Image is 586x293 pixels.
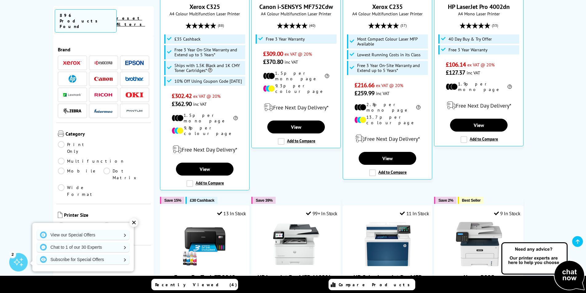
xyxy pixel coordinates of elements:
img: OKI [125,92,144,97]
span: 40 Day Buy & Try Offer [448,37,492,42]
a: Xerox B225 [464,273,494,281]
li: 9.8p per colour page [172,125,238,136]
img: Zebra [63,108,82,114]
a: Xerox [63,59,82,67]
a: HP Color LaserJet Pro MFP 4302dw [365,262,411,268]
a: Subscribe for Special Offers [37,255,129,264]
a: Kyocera [94,59,113,67]
span: Save 39% [256,198,273,203]
span: Recently Viewed (4) [155,282,237,287]
a: OKI [125,91,144,99]
span: inc VAT [376,90,389,96]
span: £302.42 [172,92,192,100]
a: HP LaserJet Pro 4002dn [448,3,510,11]
a: reset filters [117,15,145,27]
div: modal_delivery [255,99,337,116]
a: Mobile [58,168,104,181]
li: 1.9p per mono page [446,81,512,92]
span: ex VAT @ 20% [467,62,495,68]
a: Chat to 1 of our 30 Experts [37,242,129,252]
a: HP LaserJet Pro MFP 4102fdw [257,273,335,281]
a: Compare Products [329,279,415,290]
img: Pantum [125,107,144,115]
img: Xerox B225 [456,221,502,267]
a: Epson EcoTank ET-2862 [182,262,228,268]
img: HP [69,75,76,83]
a: View [359,152,416,165]
li: 9.3p per colour page [263,83,329,94]
div: 11 In Stock [400,210,429,216]
img: Category [58,131,64,137]
span: Free 3 Year On-Site Warranty and Extend up to 5 Years* [357,63,427,73]
span: £106.14 [446,61,466,69]
label: Add to Compare [369,169,407,176]
span: £35 Cashback [174,37,201,42]
img: Lexmark [63,93,82,97]
span: Category [66,131,149,138]
div: 99+ In Stock [306,210,337,216]
img: Printer Size [58,212,62,218]
span: £370.80 [263,58,283,66]
span: Lowest Running Costs in its Class [357,52,421,57]
li: 1.5p per mono page [172,113,238,124]
span: ex VAT @ 20% [376,82,403,88]
div: ✕ [130,218,138,227]
button: Save 39% [251,197,276,204]
label: Add to Compare [186,180,224,187]
a: Brother [125,75,144,83]
a: View our Special Offers [37,230,129,240]
a: Epson [125,59,144,67]
a: Recently Viewed (4) [151,279,238,290]
span: (40) [309,20,315,31]
span: Most Compact Colour Laser MFP Available [357,37,427,46]
a: Dot Matrix [103,168,149,181]
span: £216.66 [354,81,374,89]
span: Printer Size [64,212,149,219]
div: 13 In Stock [217,210,246,216]
span: A4 Mono Laser Printer [437,11,520,17]
div: modal_delivery [346,130,429,147]
span: £30 Cashback [190,198,214,203]
span: Free 3 Year On-Site Warranty and Extend up to 5 Years* [174,47,244,57]
li: 1.5p per mono page [263,70,329,81]
img: HP LaserJet Pro MFP 4102fdw [273,221,319,267]
img: Ricoh [94,93,113,97]
a: Epson EcoTank ET-2862 [174,273,235,281]
span: Save 15% [164,198,181,203]
a: View [450,119,507,132]
div: 2 [9,251,16,258]
span: (33) [492,20,498,31]
span: £309.00 [263,50,283,58]
span: 896 Products Found [55,9,117,33]
button: Save 2% [434,197,456,204]
img: HP Color LaserJet Pro MFP 4302dw [365,221,411,267]
div: modal_delivery [163,141,246,158]
label: Add to Compare [460,136,498,143]
img: Epson [125,61,144,65]
button: Save 15% [160,197,184,204]
img: Open Live Chat window [500,241,586,292]
a: Lexmark [63,91,82,99]
span: Brand [58,46,149,53]
span: inc VAT [467,70,480,76]
a: View [267,121,325,133]
span: A4 Colour Multifunction Laser Printer [346,11,429,17]
span: A4 Colour Multifunction Laser Printer [163,11,246,17]
a: Xerox C235 [372,3,403,11]
a: Print Only [58,141,104,155]
span: Save 2% [438,198,453,203]
span: Free 3 Year Warranty [448,47,488,52]
span: £362.90 [172,100,192,108]
label: Add to Compare [278,138,315,145]
a: Xerox C325 [189,3,220,11]
div: 9 In Stock [494,210,520,216]
a: Canon i-SENSYS MF752Cdw [259,3,333,11]
a: Wide Format [58,184,104,198]
a: Zebra [63,107,82,115]
img: Canon [94,77,113,81]
span: Ships with 1.5K Black and 1K CMY Toner Cartridges* [174,63,244,73]
li: 13.7p per colour page [354,114,421,125]
span: Free 3 Year Warranty [266,37,305,42]
span: ex VAT @ 20% [193,93,221,99]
